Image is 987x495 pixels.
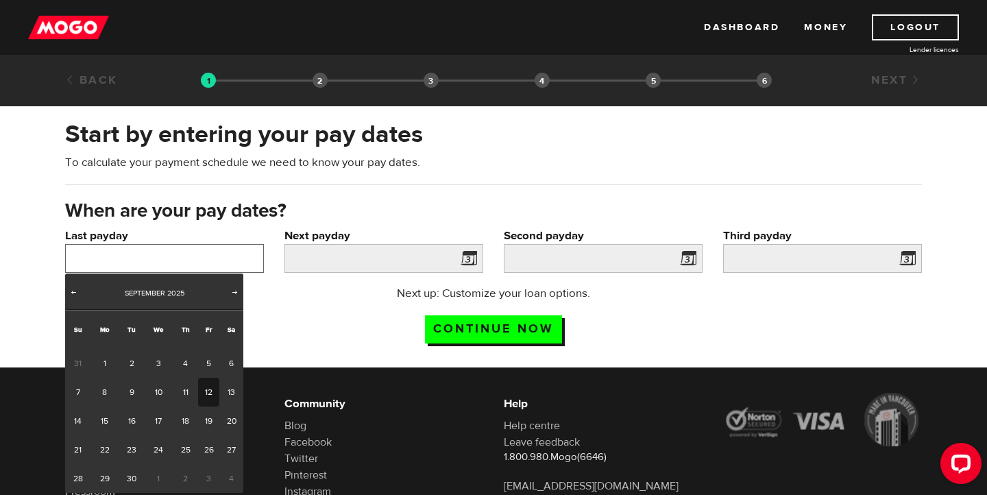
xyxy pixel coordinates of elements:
a: 15 [90,407,119,435]
a: 19 [198,407,219,435]
a: Back [65,73,118,88]
span: Sunday [74,325,82,334]
img: transparent-188c492fd9eaac0f573672f40bb141c2.gif [201,73,216,88]
h2: Start by entering your pay dates [65,120,922,149]
label: Next payday [284,228,483,244]
a: 3 [145,349,173,378]
a: 8 [90,378,119,407]
span: Wednesday [154,325,163,334]
a: 20 [219,407,243,435]
a: 9 [119,378,144,407]
a: Leave feedback [504,435,580,449]
a: 28 [65,464,90,493]
a: 17 [145,407,173,435]
a: 16 [119,407,144,435]
a: Blog [284,419,306,433]
label: Last payday [65,228,264,244]
span: September [125,288,165,298]
span: 2 [173,464,198,493]
span: Tuesday [127,325,136,334]
a: 1 [90,349,119,378]
a: 12 [198,378,219,407]
a: 27 [219,435,243,464]
a: 6 [219,349,243,378]
a: Next [228,287,242,300]
label: Third payday [723,228,922,244]
span: 4 [219,464,243,493]
a: Facebook [284,435,332,449]
a: 18 [173,407,198,435]
a: Money [804,14,847,40]
img: legal-icons-92a2ffecb4d32d839781d1b4e4802d7b.png [723,393,922,446]
span: 2025 [167,288,184,298]
img: mogo_logo-11ee424be714fa7cbb0f0f49df9e16ec.png [28,14,109,40]
a: 10 [145,378,173,407]
a: 11 [173,378,198,407]
a: 25 [173,435,198,464]
a: 2 [119,349,144,378]
a: 14 [65,407,90,435]
a: 4 [173,349,198,378]
span: Next [230,287,241,298]
a: Dashboard [704,14,779,40]
h3: When are your pay dates? [65,200,922,222]
a: 24 [145,435,173,464]
a: 13 [219,378,243,407]
label: Second payday [504,228,703,244]
p: 1.800.980.Mogo(6646) [504,450,703,464]
h6: Help [504,396,703,412]
span: Saturday [228,325,235,334]
a: Twitter [284,452,318,466]
a: 21 [65,435,90,464]
span: 1 [145,464,173,493]
a: 26 [198,435,219,464]
input: Continue now [425,315,562,343]
a: 5 [198,349,219,378]
a: Pinterest [284,468,327,482]
iframe: LiveChat chat widget [929,437,987,495]
span: Prev [68,287,79,298]
span: Friday [206,325,212,334]
p: Next up: Customize your loan options. [358,285,630,302]
span: 31 [65,349,90,378]
a: 23 [119,435,144,464]
a: Help centre [504,419,560,433]
a: Logout [872,14,959,40]
span: Monday [100,325,110,334]
a: 7 [65,378,90,407]
a: Lender licences [856,45,959,55]
span: Thursday [182,325,190,334]
a: Next [871,73,922,88]
p: To calculate your payment schedule we need to know your pay dates. [65,154,922,171]
a: [EMAIL_ADDRESS][DOMAIN_NAME] [504,479,679,493]
h6: Community [284,396,483,412]
span: 3 [198,464,219,493]
a: 29 [90,464,119,493]
a: 30 [119,464,144,493]
a: Prev [66,287,80,300]
a: 22 [90,435,119,464]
